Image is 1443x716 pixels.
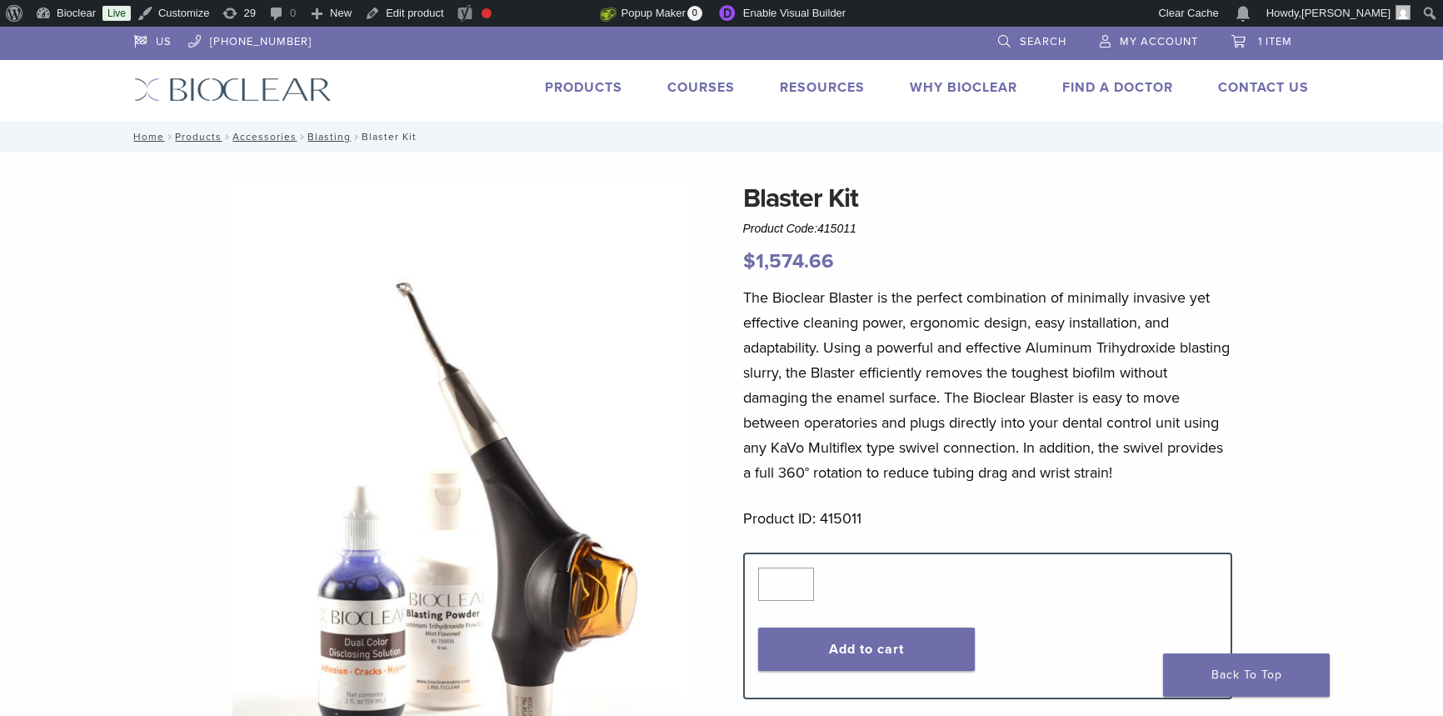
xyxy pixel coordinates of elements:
[134,27,172,52] a: US
[817,222,856,235] span: 415011
[1062,79,1173,96] a: Find A Doctor
[1100,27,1198,52] a: My Account
[482,8,492,18] div: Focus keyphrase not set
[1301,7,1391,19] span: [PERSON_NAME]
[1020,35,1066,48] span: Search
[687,6,702,21] span: 0
[758,628,976,671] button: Add to cart
[743,249,756,273] span: $
[743,506,1233,531] p: Product ID: 415011
[667,79,735,96] a: Courses
[743,222,856,235] span: Product Code:
[1231,27,1292,52] a: 1 item
[545,79,622,96] a: Products
[307,131,351,143] a: Blasting
[780,79,865,96] a: Resources
[1120,35,1198,48] span: My Account
[232,131,297,143] a: Accessories
[222,133,232,141] span: /
[743,249,834,273] bdi: 1,574.66
[507,4,600,24] img: Views over 48 hours. Click for more Jetpack Stats.
[1258,35,1292,48] span: 1 item
[134,78,332,102] img: Bioclear
[743,178,1233,218] h1: Blaster Kit
[1163,653,1330,697] a: Back To Top
[164,133,175,141] span: /
[998,27,1066,52] a: Search
[910,79,1017,96] a: Why Bioclear
[128,131,164,143] a: Home
[351,133,362,141] span: /
[188,27,312,52] a: [PHONE_NUMBER]
[175,131,222,143] a: Products
[743,285,1233,485] p: The Bioclear Blaster is the perfect combination of minimally invasive yet effective cleaning powe...
[297,133,307,141] span: /
[102,6,131,21] a: Live
[1218,79,1309,96] a: Contact Us
[122,122,1321,152] nav: Blaster Kit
